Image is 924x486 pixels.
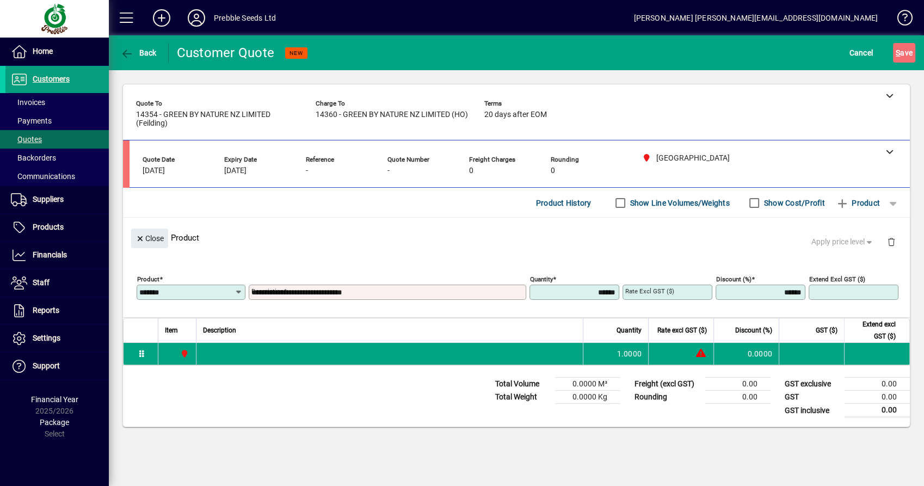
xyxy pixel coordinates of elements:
[735,324,772,336] span: Discount (%)
[629,378,705,391] td: Freight (excl GST)
[214,9,276,27] div: Prebble Seeds Ltd
[555,391,620,404] td: 0.0000 Kg
[33,47,53,56] span: Home
[896,48,900,57] span: S
[633,9,878,27] div: [PERSON_NAME] [PERSON_NAME][EMAIL_ADDRESS][DOMAIN_NAME]
[123,218,910,257] div: Product
[5,325,109,352] a: Settings
[131,229,168,248] button: Close
[143,167,165,175] span: [DATE]
[807,232,879,252] button: Apply price level
[851,318,896,342] span: Extend excl GST ($)
[136,110,299,128] span: 14354 - GREEN BY NATURE NZ LIMITED (Feilding)
[845,391,910,404] td: 0.00
[657,324,707,336] span: Rate excl GST ($)
[845,378,910,391] td: 0.00
[555,378,620,391] td: 0.0000 M³
[779,378,845,391] td: GST exclusive
[847,43,876,63] button: Cancel
[809,275,865,283] mat-label: Extend excl GST ($)
[165,324,178,336] span: Item
[118,43,159,63] button: Back
[617,324,642,336] span: Quantity
[889,2,910,38] a: Knowledge Base
[316,110,468,119] span: 14360 - GREEN BY NATURE NZ LIMITED (HO)
[33,223,64,231] span: Products
[625,287,674,295] mat-label: Rate excl GST ($)
[530,275,553,283] mat-label: Quantity
[33,195,64,204] span: Suppliers
[33,278,50,287] span: Staff
[762,198,825,208] label: Show Cost/Profit
[179,8,214,28] button: Profile
[177,44,275,61] div: Customer Quote
[11,153,56,162] span: Backorders
[33,334,60,342] span: Settings
[5,297,109,324] a: Reports
[5,167,109,186] a: Communications
[532,193,596,213] button: Product History
[387,167,390,175] span: -
[203,324,236,336] span: Description
[5,38,109,65] a: Home
[5,130,109,149] a: Quotes
[5,269,109,297] a: Staff
[5,93,109,112] a: Invoices
[845,404,910,417] td: 0.00
[137,275,159,283] mat-label: Product
[135,230,164,248] span: Close
[469,167,473,175] span: 0
[177,348,190,360] span: PALMERSTON NORTH
[11,172,75,181] span: Communications
[536,194,592,212] span: Product History
[628,198,730,208] label: Show Line Volumes/Weights
[5,112,109,130] a: Payments
[893,43,915,63] button: Save
[629,391,705,404] td: Rounding
[109,43,169,63] app-page-header-button: Back
[33,306,59,315] span: Reports
[11,135,42,144] span: Quotes
[705,391,771,404] td: 0.00
[490,391,555,404] td: Total Weight
[878,237,904,247] app-page-header-button: Delete
[779,404,845,417] td: GST inclusive
[617,348,642,359] span: 1.0000
[779,391,845,404] td: GST
[224,167,247,175] span: [DATE]
[33,361,60,370] span: Support
[251,287,284,295] mat-label: Description
[811,236,874,248] span: Apply price level
[896,44,913,61] span: ave
[33,250,67,259] span: Financials
[490,378,555,391] td: Total Volume
[713,343,779,365] td: 0.0000
[11,98,45,107] span: Invoices
[5,186,109,213] a: Suppliers
[144,8,179,28] button: Add
[716,275,751,283] mat-label: Discount (%)
[120,48,157,57] span: Back
[306,167,308,175] span: -
[849,44,873,61] span: Cancel
[878,229,904,255] button: Delete
[816,324,837,336] span: GST ($)
[484,110,547,119] span: 20 days after EOM
[551,167,555,175] span: 0
[11,116,52,125] span: Payments
[40,418,69,427] span: Package
[5,214,109,241] a: Products
[5,242,109,269] a: Financials
[5,353,109,380] a: Support
[5,149,109,167] a: Backorders
[33,75,70,83] span: Customers
[289,50,303,57] span: NEW
[705,378,771,391] td: 0.00
[128,233,171,243] app-page-header-button: Close
[31,395,78,404] span: Financial Year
